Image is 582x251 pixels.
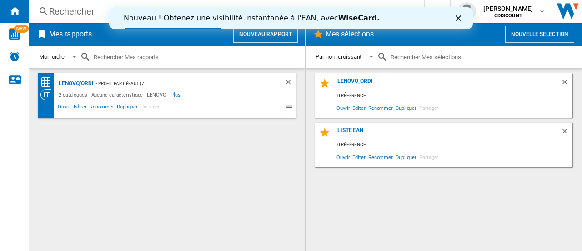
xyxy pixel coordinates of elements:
input: Rechercher Mes sélections [388,51,572,63]
button: Nouveau rapport [233,26,298,43]
div: Supprimer [561,127,572,139]
span: Partager [418,151,440,163]
input: Rechercher Mes rapports [91,51,296,63]
a: Essayez dès maintenant ! [15,20,114,31]
img: profile.jpg [458,2,476,20]
div: 0 référence [335,139,572,151]
span: Ouvrir [335,151,351,163]
span: Editer [72,102,88,113]
span: Ouvrir [56,102,72,113]
div: Fermer [346,8,356,14]
span: Dupliquer [394,151,418,163]
iframe: Intercom live chat bannière [109,7,473,29]
div: Supprimer [561,78,572,90]
div: lenovo_ordi [335,78,561,90]
h2: Mes sélections [324,26,376,43]
div: liste EAN [335,127,561,139]
div: Par nom croissant [316,53,361,60]
img: wise-card.svg [9,28,20,40]
span: Partager [139,102,161,113]
div: Matrice des prix [40,77,56,88]
img: alerts-logo.svg [9,51,20,62]
span: Dupliquer [394,102,418,114]
span: Renommer [88,102,115,113]
span: Editer [351,151,366,163]
span: Partager [418,102,440,114]
span: Renommer [367,151,394,163]
span: NEW [14,25,29,33]
div: 0 référence [335,90,572,102]
div: - Profil par défaut (7) [94,78,266,89]
span: [PERSON_NAME] [483,4,533,13]
div: LENOVO/ordi [56,78,94,89]
span: Editer [351,102,366,114]
div: Vision Catégorie [40,89,56,100]
div: Mon ordre [39,53,65,60]
span: Ouvrir [335,102,351,114]
div: Rechercher [49,5,400,18]
b: CDISCOUNT [494,13,522,19]
div: Supprimer [284,78,296,89]
div: 2 catalogues - Aucune caractéristique - LENOVO [56,89,171,100]
span: Plus [171,89,182,100]
h2: Mes rapports [47,26,94,43]
span: Dupliquer [115,102,139,113]
span: Renommer [367,102,394,114]
button: Nouvelle selection [505,26,574,43]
